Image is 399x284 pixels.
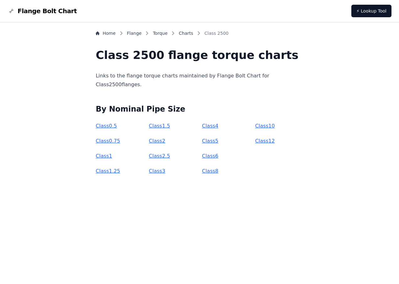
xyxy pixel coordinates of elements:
[149,138,165,144] a: Class2
[127,30,142,36] a: Flange
[8,7,15,15] img: Flange Bolt Chart Logo
[96,30,303,39] nav: Breadcrumb
[153,30,168,36] a: Torque
[255,123,274,129] a: Class10
[205,30,229,36] span: Class 2500
[202,123,218,129] a: Class4
[179,30,193,36] a: Charts
[96,138,120,144] a: Class0.75
[96,168,120,174] a: Class1.25
[149,123,170,129] a: Class1.5
[202,153,218,159] a: Class6
[96,123,117,129] a: Class0.5
[96,30,115,36] a: Home
[202,138,218,144] a: Class5
[202,168,218,174] a: Class8
[149,168,165,174] a: Class3
[351,5,391,17] a: ⚡ Lookup Tool
[96,104,303,114] h2: By Nominal Pipe Size
[255,138,274,144] a: Class12
[149,153,170,159] a: Class2.5
[96,49,303,61] h1: Class 2500 flange torque charts
[96,71,303,89] p: Links to the flange torque charts maintained by Flange Bolt Chart for Class 2500 flanges.
[96,153,112,159] a: Class1
[18,7,77,15] span: Flange Bolt Chart
[8,7,77,15] a: Flange Bolt Chart LogoFlange Bolt Chart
